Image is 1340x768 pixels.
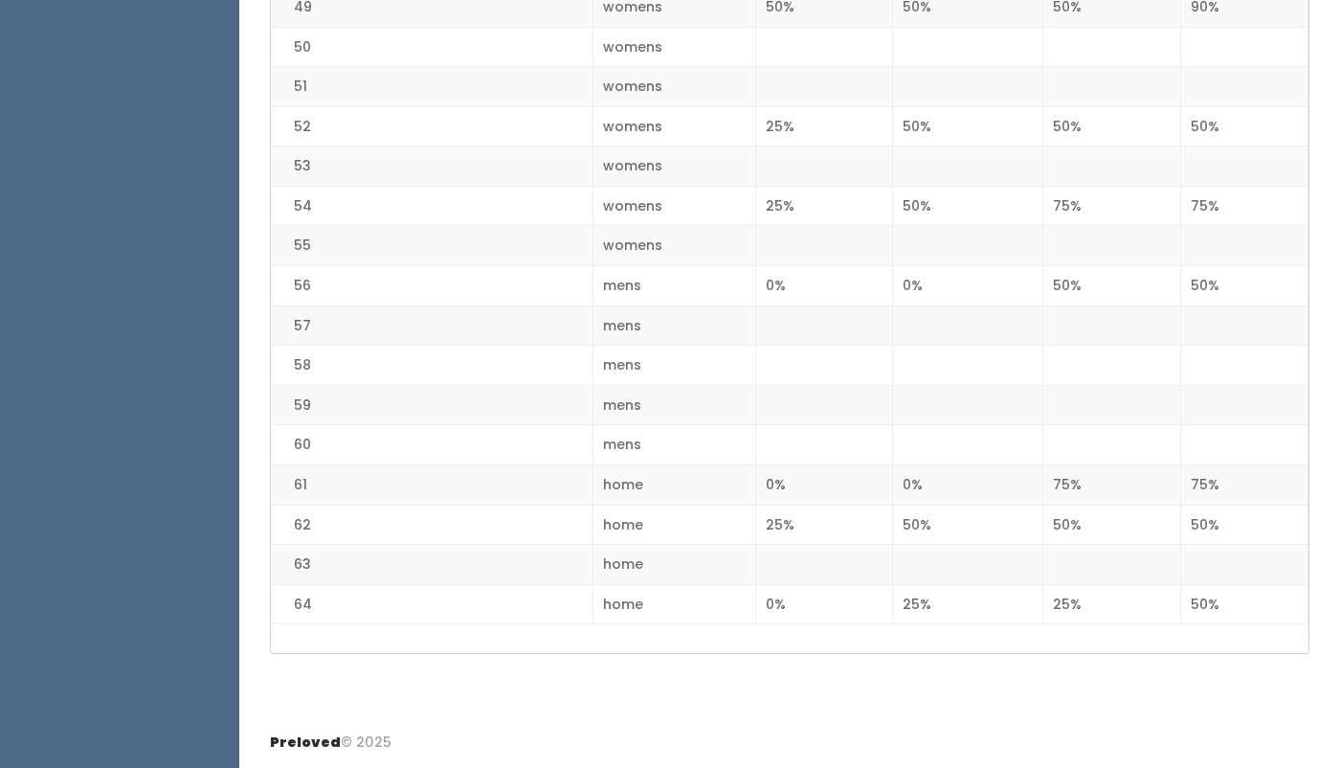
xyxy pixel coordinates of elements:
span: Preloved [270,733,341,752]
td: 53 [271,147,592,187]
td: 25% [1042,584,1181,624]
td: 25% [756,505,893,545]
td: 50% [1042,505,1181,545]
td: 0% [756,266,893,306]
td: 50% [893,505,1043,545]
td: home [592,584,756,624]
td: womens [592,27,756,67]
td: 75% [1042,186,1181,226]
td: 0% [893,464,1043,505]
td: 51 [271,67,592,107]
td: 55 [271,226,592,266]
td: 60 [271,425,592,465]
td: 56 [271,266,592,306]
td: 50% [1181,266,1308,306]
td: 25% [893,584,1043,624]
td: 75% [1181,464,1308,505]
td: 50% [1042,266,1181,306]
td: 50 [271,27,592,67]
td: 50% [1181,584,1308,624]
td: 64 [271,584,592,624]
td: 54 [271,186,592,226]
td: womens [592,186,756,226]
td: 50% [1181,505,1308,545]
td: womens [592,226,756,266]
td: womens [592,147,756,187]
td: 75% [1042,464,1181,505]
td: womens [592,106,756,147]
td: 50% [893,106,1043,147]
td: 75% [1181,186,1308,226]
td: 52 [271,106,592,147]
td: 50% [1042,106,1181,147]
td: 0% [756,464,893,505]
td: 0% [756,584,893,624]
td: mens [592,346,756,386]
td: mens [592,266,756,306]
td: 59 [271,385,592,425]
td: 57 [271,305,592,346]
td: 61 [271,464,592,505]
td: 50% [893,186,1043,226]
td: 25% [756,186,893,226]
td: mens [592,385,756,425]
td: 58 [271,346,592,386]
td: 50% [1181,106,1308,147]
td: 63 [271,545,592,585]
td: 25% [756,106,893,147]
td: home [592,545,756,585]
td: mens [592,425,756,465]
td: home [592,464,756,505]
td: 62 [271,505,592,545]
td: 0% [893,266,1043,306]
td: home [592,505,756,545]
td: mens [592,305,756,346]
div: © 2025 [270,717,391,753]
td: womens [592,67,756,107]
